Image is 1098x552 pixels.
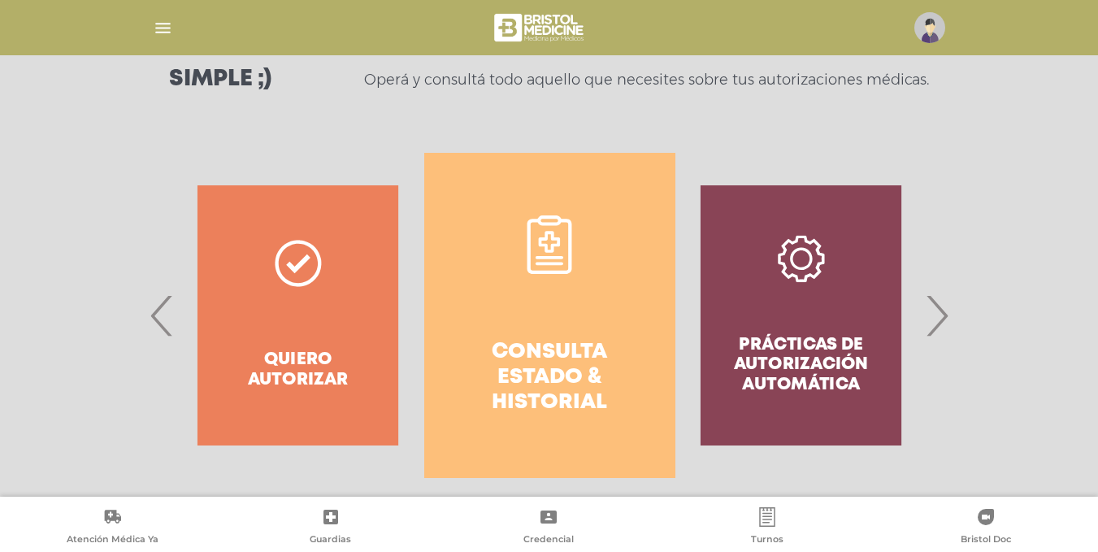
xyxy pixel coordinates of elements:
span: Previous [146,272,178,359]
p: Operá y consultá todo aquello que necesites sobre tus autorizaciones médicas. [364,70,929,89]
a: Turnos [658,507,877,549]
img: profile-placeholder.svg [914,12,945,43]
span: Turnos [751,533,783,548]
span: Guardias [310,533,351,548]
a: Bristol Doc [876,507,1095,549]
a: Consulta estado & historial [424,153,675,478]
span: Next [921,272,953,359]
span: Bristol Doc [961,533,1011,548]
h4: Consulta estado & historial [454,340,646,416]
a: Guardias [222,507,441,549]
span: Credencial [523,533,574,548]
a: Atención Médica Ya [3,507,222,549]
h3: Simple ;) [169,68,271,91]
img: Cober_menu-lines-white.svg [153,18,173,38]
img: bristol-medicine-blanco.png [492,8,588,47]
span: Atención Médica Ya [67,533,158,548]
a: Credencial [440,507,658,549]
